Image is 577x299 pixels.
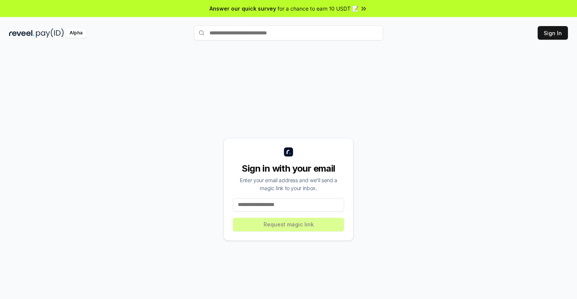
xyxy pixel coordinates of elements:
img: logo_small [284,147,293,156]
span: for a chance to earn 10 USDT 📝 [278,5,358,12]
img: pay_id [36,28,64,38]
div: Enter your email address and we’ll send a magic link to your inbox. [233,176,344,192]
img: reveel_dark [9,28,34,38]
button: Sign In [538,26,568,40]
div: Alpha [65,28,87,38]
span: Answer our quick survey [209,5,276,12]
div: Sign in with your email [233,163,344,175]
